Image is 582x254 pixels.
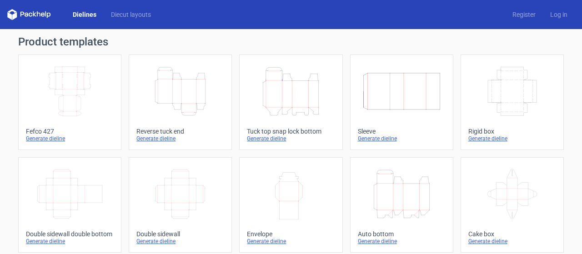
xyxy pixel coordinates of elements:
[468,230,556,238] div: Cake box
[358,230,446,238] div: Auto bottom
[358,238,446,245] div: Generate dieline
[350,157,453,253] a: Auto bottomGenerate dieline
[65,10,104,19] a: Dielines
[461,157,564,253] a: Cake boxGenerate dieline
[239,55,342,150] a: Tuck top snap lock bottomGenerate dieline
[239,157,342,253] a: EnvelopeGenerate dieline
[247,238,335,245] div: Generate dieline
[18,55,121,150] a: Fefco 427Generate dieline
[18,157,121,253] a: Double sidewall double bottomGenerate dieline
[18,36,564,47] h1: Product templates
[247,230,335,238] div: Envelope
[247,135,335,142] div: Generate dieline
[26,128,114,135] div: Fefco 427
[358,135,446,142] div: Generate dieline
[136,238,224,245] div: Generate dieline
[26,238,114,245] div: Generate dieline
[136,135,224,142] div: Generate dieline
[350,55,453,150] a: SleeveGenerate dieline
[136,128,224,135] div: Reverse tuck end
[468,238,556,245] div: Generate dieline
[26,135,114,142] div: Generate dieline
[129,157,232,253] a: Double sidewallGenerate dieline
[505,10,543,19] a: Register
[136,230,224,238] div: Double sidewall
[461,55,564,150] a: Rigid boxGenerate dieline
[468,135,556,142] div: Generate dieline
[247,128,335,135] div: Tuck top snap lock bottom
[543,10,575,19] a: Log in
[468,128,556,135] div: Rigid box
[26,230,114,238] div: Double sidewall double bottom
[104,10,158,19] a: Diecut layouts
[129,55,232,150] a: Reverse tuck endGenerate dieline
[358,128,446,135] div: Sleeve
